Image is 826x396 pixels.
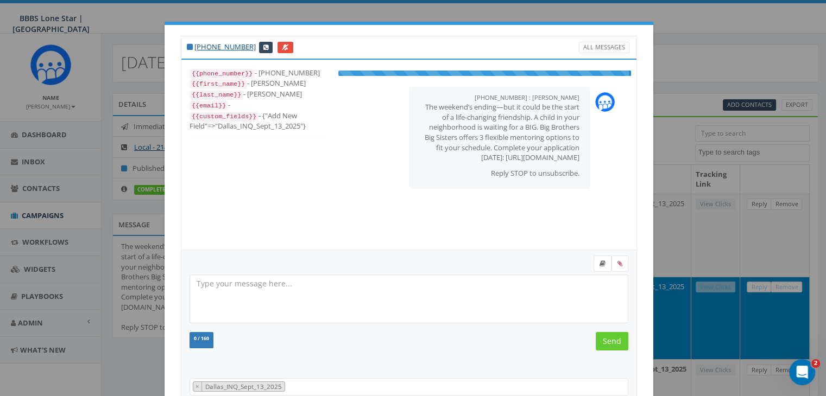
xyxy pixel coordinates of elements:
[194,335,209,342] span: 0 / 160
[196,382,199,391] span: ×
[288,382,293,392] textarea: Search
[811,359,820,368] span: 2
[194,42,256,52] a: [PHONE_NUMBER]
[420,168,579,178] p: Reply STOP to unsubscribe.
[611,256,628,272] span: Attach your media
[204,382,285,391] span: Dallas_INQ_Sept_13_2025
[190,89,325,100] div: - [PERSON_NAME]
[190,101,228,111] code: {{email}}
[190,68,325,79] div: - [PHONE_NUMBER]
[190,78,325,89] div: - [PERSON_NAME]
[190,79,247,89] code: {{first_name}}
[579,42,629,53] a: All Messages
[789,359,815,385] iframe: Intercom live chat
[595,92,615,112] img: Rally_Corp_Icon.png
[190,111,325,131] div: - {"Add New Field"=>"Dallas_INQ_Sept_13_2025"}
[193,381,285,392] li: Dallas_INQ_Sept_13_2025
[187,43,193,50] i: This phone number is subscribed and will receive texts.
[190,100,325,111] div: -
[190,90,243,100] code: {{last_name}}
[190,69,255,79] code: {{phone_number}}
[420,102,579,162] p: The weekend’s ending—but it could be the start of a life-changing friendship. A child in your nei...
[193,382,202,391] button: Remove item
[475,93,579,101] small: [PHONE_NUMBER] : [PERSON_NAME]
[596,332,628,350] input: Send
[594,256,611,272] label: Insert Template Text
[190,112,258,122] code: {{custom_fields}}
